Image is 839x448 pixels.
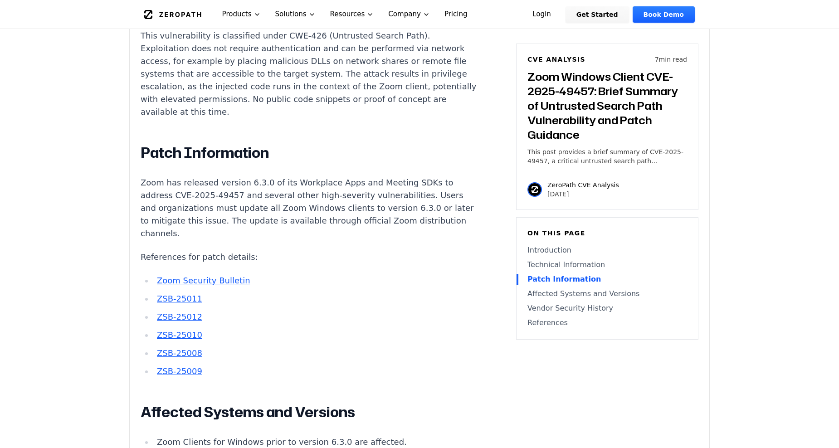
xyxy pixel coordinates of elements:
[547,180,619,190] p: ZeroPath CVE Analysis
[547,190,619,199] p: [DATE]
[157,366,202,376] a: ZSB-25009
[527,147,687,166] p: This post provides a brief summary of CVE-2025-49457, a critical untrusted search path vulnerabil...
[522,6,562,23] a: Login
[527,259,687,270] a: Technical Information
[141,29,478,118] p: This vulnerability is classified under CWE-426 (Untrusted Search Path). Exploitation does not req...
[527,55,585,64] h6: CVE Analysis
[157,348,202,358] a: ZSB-25008
[157,276,250,285] a: Zoom Security Bulletin
[157,312,202,321] a: ZSB-25012
[655,55,687,64] p: 7 min read
[566,6,629,23] a: Get Started
[527,229,687,238] h6: On this page
[527,245,687,256] a: Introduction
[157,294,202,303] a: ZSB-25011
[141,144,478,162] h2: Patch Information
[141,176,478,240] p: Zoom has released version 6.3.0 of its Workplace Apps and Meeting SDKs to address CVE-2025-49457 ...
[527,317,687,328] a: References
[527,274,687,285] a: Patch Information
[633,6,695,23] a: Book Demo
[527,69,687,142] h3: Zoom Windows Client CVE-2025-49457: Brief Summary of Untrusted Search Path Vulnerability and Patc...
[527,288,687,299] a: Affected Systems and Versions
[527,182,542,197] img: ZeroPath CVE Analysis
[527,303,687,314] a: Vendor Security History
[157,330,202,340] a: ZSB-25010
[141,251,478,263] p: References for patch details:
[141,403,478,421] h2: Affected Systems and Versions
